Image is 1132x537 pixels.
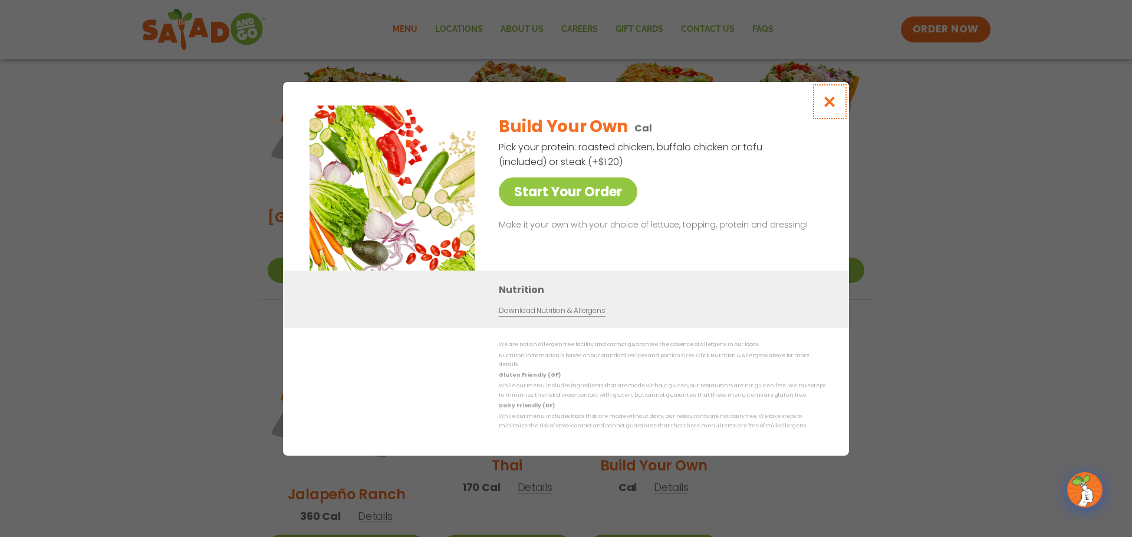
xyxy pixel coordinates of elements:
p: Nutrition information is based on our standard recipes and portion sizes. Click Nutrition & Aller... [499,351,825,369]
p: Cal [634,121,652,136]
p: We are not an allergen free facility and cannot guarantee the absence of allergens in our foods. [499,340,825,349]
img: wpChatIcon [1068,473,1101,506]
h2: Build Your Own [499,114,627,139]
p: Pick your protein: roasted chicken, buffalo chicken or tofu (included) or steak (+$1.20) [499,140,764,169]
p: While our menu includes ingredients that are made without gluten, our restaurants are not gluten ... [499,381,825,400]
a: Start Your Order [499,177,637,206]
a: Download Nutrition & Allergens [499,305,605,317]
button: Close modal [811,82,849,121]
strong: Dairy Friendly (DF) [499,402,554,409]
img: Featured product photo for Build Your Own [310,106,475,271]
p: While our menu includes foods that are made without dairy, our restaurants are not dairy free. We... [499,412,825,430]
p: Make it your own with your choice of lettuce, topping, protein and dressing! [499,218,821,232]
h3: Nutrition [499,282,831,297]
strong: Gluten Friendly (GF) [499,371,560,378]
